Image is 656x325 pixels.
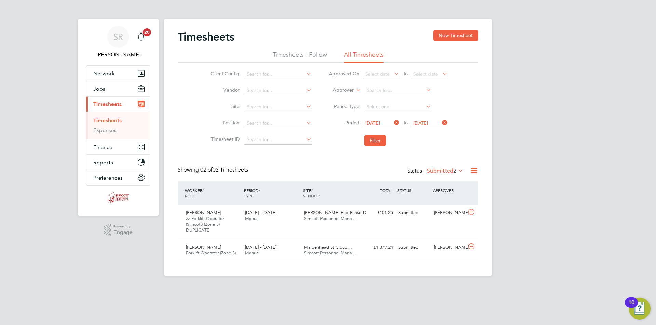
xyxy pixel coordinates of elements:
span: 02 of [200,166,213,173]
label: Timesheet ID [209,136,240,142]
span: / [311,188,313,193]
span: [DATE] - [DATE] [245,210,276,216]
span: [DATE] [413,120,428,126]
div: [PERSON_NAME] [431,207,467,219]
div: Showing [178,166,249,174]
a: Timesheets [93,117,122,124]
span: Network [93,70,115,77]
div: PERIOD [242,184,301,202]
span: To [401,69,410,78]
span: 02 Timesheets [200,166,248,173]
button: Open Resource Center, 10 new notifications [629,298,651,320]
span: To [401,118,410,127]
span: TYPE [244,193,254,198]
span: Engage [113,230,133,235]
label: Submitted [427,167,463,174]
span: Simcott Personnel Mana… [304,250,356,256]
span: Select date [413,71,438,77]
div: 10 [628,302,634,311]
div: Submitted [396,242,431,253]
div: Submitted [396,207,431,219]
span: Timesheets [93,101,122,107]
span: [PERSON_NAME] [186,210,221,216]
a: SR[PERSON_NAME] [86,26,150,59]
label: Period Type [329,103,359,109]
span: Forklift Operator (Zone 3) [186,250,236,256]
span: Preferences [93,175,123,181]
button: Finance [86,139,150,154]
span: TOTAL [380,188,392,193]
span: [PERSON_NAME] [186,244,221,250]
span: Jobs [93,86,105,92]
span: Manual [245,250,260,256]
li: Timesheets I Follow [273,50,327,63]
span: [DATE] [365,120,380,126]
label: Client Config [209,71,240,77]
input: Search for... [244,135,312,145]
div: £1,379.24 [360,242,396,253]
span: [DATE] - [DATE] [245,244,276,250]
span: Reports [93,159,113,166]
input: Select one [364,102,432,112]
span: 20 [143,28,151,36]
input: Search for... [364,86,432,95]
input: Search for... [244,70,312,79]
a: Powered byEngage [104,224,133,237]
span: / [259,188,260,193]
label: Period [329,120,359,126]
div: Timesheets [86,112,150,139]
div: WORKER [183,184,242,202]
label: Approved On [329,71,359,77]
label: Site [209,103,240,109]
label: Approver [323,87,354,94]
button: Filter [364,135,386,146]
div: £101.25 [360,207,396,219]
span: ROLE [185,193,195,198]
a: 20 [134,26,148,48]
input: Search for... [244,86,312,95]
li: All Timesheets [344,50,384,63]
a: Expenses [93,127,117,133]
span: 2 [453,167,456,174]
nav: Main navigation [78,19,159,216]
span: Manual [245,216,260,221]
input: Search for... [244,102,312,112]
div: STATUS [396,184,431,196]
label: Position [209,120,240,126]
span: Select date [365,71,390,77]
span: Simcott Personnel Mana… [304,216,356,221]
span: VENDOR [303,193,320,198]
button: Preferences [86,170,150,185]
input: Search for... [244,119,312,128]
span: Scott Ridgers [86,50,150,59]
span: SR [113,32,123,41]
div: SITE [301,184,360,202]
button: Reports [86,155,150,170]
span: Maidenhead St Cloud… [304,244,352,250]
span: / [202,188,204,193]
button: Jobs [86,81,150,96]
h2: Timesheets [178,30,234,44]
button: Network [86,66,150,81]
div: APPROVER [431,184,467,196]
span: [PERSON_NAME] End Phase D [304,210,366,216]
div: Status [407,166,465,176]
label: Vendor [209,87,240,93]
a: Go to home page [86,192,150,203]
span: Powered by [113,224,133,230]
img: simcott-logo-retina.png [108,192,129,203]
button: New Timesheet [433,30,478,41]
span: zz Forklift Operator (Simcott) (Zone 3) DUPLICATE [186,216,224,233]
span: Finance [93,144,112,150]
div: [PERSON_NAME] [431,242,467,253]
button: Timesheets [86,97,150,112]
